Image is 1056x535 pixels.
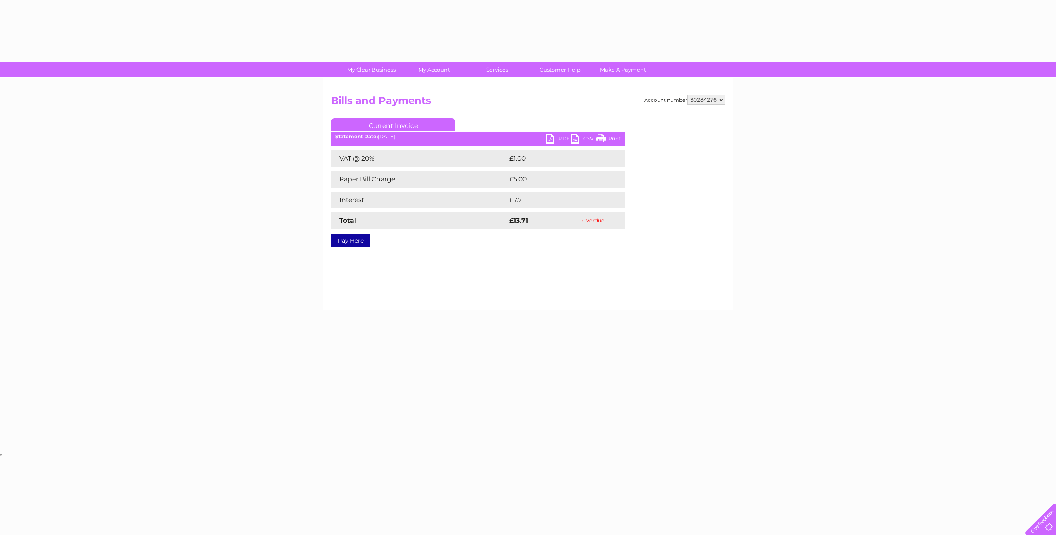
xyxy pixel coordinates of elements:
td: £1.00 [507,150,605,167]
a: Make A Payment [589,62,657,77]
div: Account number [644,95,725,105]
td: Overdue [562,212,625,229]
td: Paper Bill Charge [331,171,507,188]
td: £5.00 [507,171,606,188]
td: £7.71 [507,192,604,208]
strong: £13.71 [509,217,528,224]
a: My Account [400,62,468,77]
div: [DATE] [331,134,625,140]
a: Pay Here [331,234,370,247]
a: PDF [546,134,571,146]
b: Statement Date: [335,133,378,140]
a: Customer Help [526,62,594,77]
a: My Clear Business [337,62,406,77]
h2: Bills and Payments [331,95,725,111]
td: VAT @ 20% [331,150,507,167]
strong: Total [339,217,356,224]
a: Current Invoice [331,118,455,131]
td: Interest [331,192,507,208]
a: Services [463,62,531,77]
a: Print [596,134,621,146]
a: CSV [571,134,596,146]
